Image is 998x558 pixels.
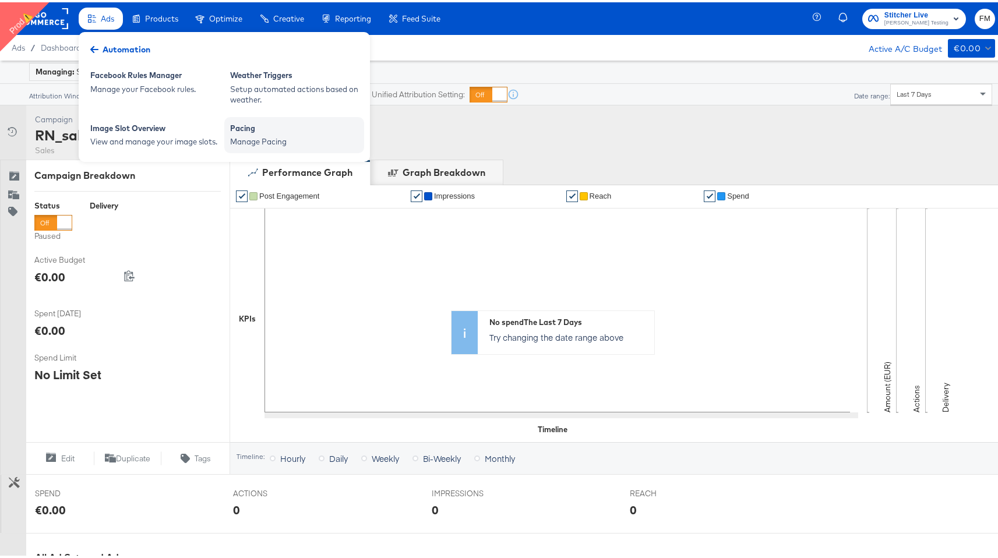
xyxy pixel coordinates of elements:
[34,228,72,239] label: Paused
[34,306,122,317] span: Spent [DATE]
[948,37,995,55] button: €0.00
[116,451,150,462] span: Duplicate
[36,65,75,74] strong: Managing:
[25,41,41,50] span: /
[432,486,519,497] span: IMPRESSIONS
[329,450,348,462] span: Daily
[34,252,122,263] span: Active Budget
[727,189,749,198] span: Spend
[489,315,648,326] div: No spend The Last 7 Days
[432,499,439,516] div: 0
[26,449,94,463] button: Edit
[35,499,66,516] div: €0.00
[35,486,122,497] span: SPEND
[34,364,101,381] div: No Limit Set
[566,188,578,200] a: ✔
[590,189,612,198] span: Reach
[35,123,96,143] div: RN_sales
[195,451,211,462] span: Tags
[41,41,81,50] a: Dashboard
[704,188,715,200] a: ✔
[856,37,942,54] div: Active A/C Budget
[411,188,422,200] a: ✔
[61,451,75,462] span: Edit
[897,87,932,96] span: Last 7 Days
[630,486,717,497] span: REACH
[489,329,648,341] p: Try changing the date range above
[34,266,65,283] div: €0.00
[209,12,242,21] span: Optimize
[29,90,91,98] div: Attribution Window:
[423,450,461,462] span: Bi-Weekly
[236,188,248,200] a: ✔
[280,450,305,462] span: Hourly
[36,64,122,75] div: Stitcher Live
[259,189,319,198] span: Post Engagement
[854,90,890,98] div: Date range:
[236,450,265,458] div: Timeline:
[434,189,475,198] span: Impressions
[884,16,948,26] span: [PERSON_NAME] Testing
[233,486,320,497] span: ACTIONS
[161,449,230,463] button: Tags
[262,164,352,177] div: Performance Graph
[233,499,240,516] div: 0
[402,12,440,21] span: Feed Suite
[273,12,304,21] span: Creative
[979,10,990,23] span: FM
[335,12,371,21] span: Reporting
[94,449,162,463] button: Duplicate
[630,499,637,516] div: 0
[12,41,25,50] span: Ads
[145,12,178,21] span: Products
[101,12,114,21] span: Ads
[954,39,981,54] div: €0.00
[485,450,515,462] span: Monthly
[35,112,96,123] div: Campaign
[975,6,995,27] button: FM
[372,450,399,462] span: Weekly
[355,87,465,98] label: Use Unified Attribution Setting:
[34,167,221,180] div: Campaign Breakdown
[403,164,485,177] div: Graph Breakdown
[34,198,72,209] div: Status
[90,198,118,209] div: Delivery
[35,143,96,154] div: Sales
[34,320,65,337] div: €0.00
[34,350,122,361] span: Spend Limit
[862,6,966,27] button: Stitcher Live[PERSON_NAME] Testing
[884,7,948,19] span: Stitcher Live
